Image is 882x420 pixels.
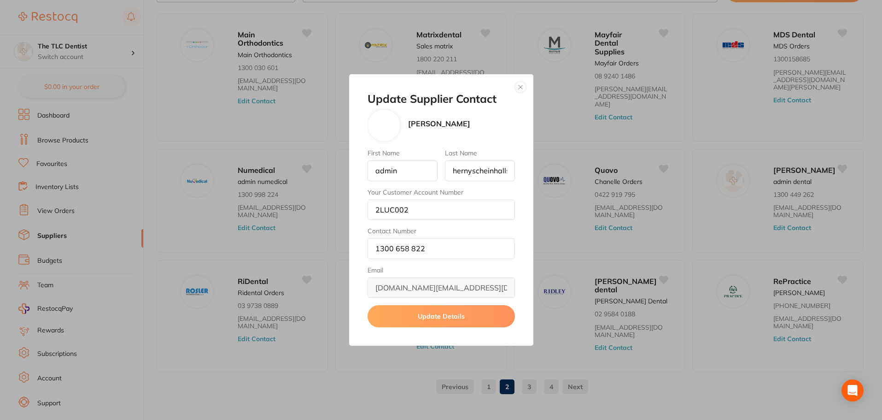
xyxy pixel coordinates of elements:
[368,227,515,235] label: Contact Number
[408,119,470,128] p: [PERSON_NAME]
[841,379,864,402] div: Open Intercom Messenger
[368,266,515,274] label: Email
[368,305,515,327] button: Update Details
[368,149,438,157] label: First Name
[368,93,515,106] h2: Update Supplier Contact
[368,189,515,196] label: Your Customer Account Number
[445,149,515,157] label: Last Name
